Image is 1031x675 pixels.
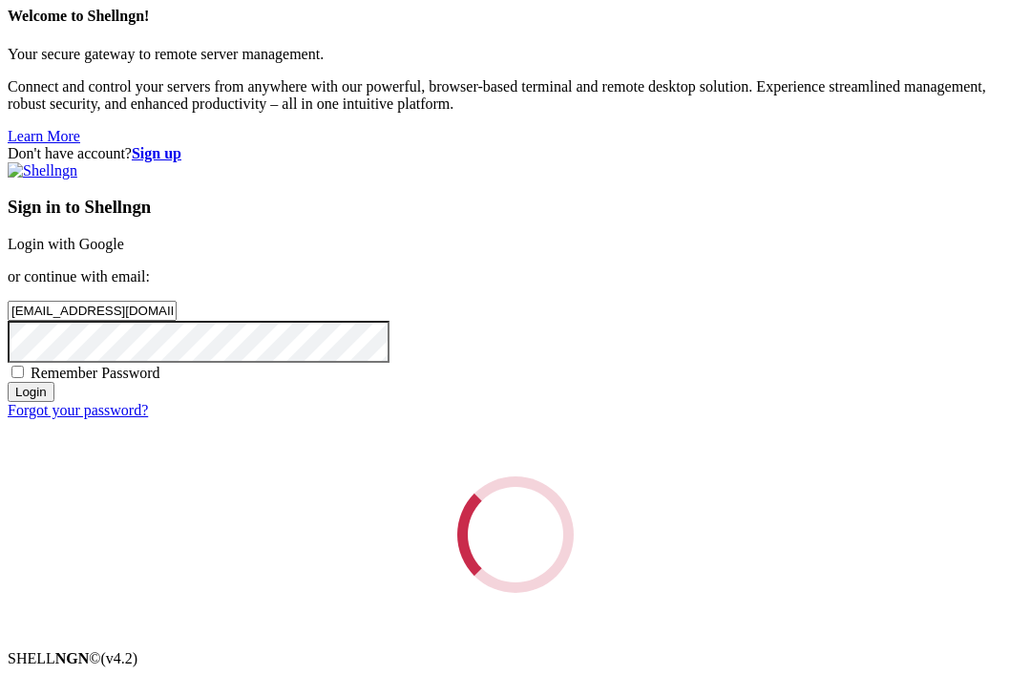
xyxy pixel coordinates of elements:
[8,78,1023,113] p: Connect and control your servers from anywhere with our powerful, browser-based terminal and remo...
[8,197,1023,218] h3: Sign in to Shellngn
[8,301,177,321] input: Email address
[457,476,574,593] div: Loading...
[55,650,90,666] b: NGN
[8,236,124,252] a: Login with Google
[31,365,160,381] span: Remember Password
[8,128,80,144] a: Learn More
[8,650,137,666] span: SHELL ©
[11,366,24,378] input: Remember Password
[8,8,1023,25] h4: Welcome to Shellngn!
[8,46,1023,63] p: Your secure gateway to remote server management.
[8,268,1023,285] p: or continue with email:
[8,382,54,402] input: Login
[8,162,77,179] img: Shellngn
[132,145,181,161] a: Sign up
[8,402,148,418] a: Forgot your password?
[101,650,138,666] span: 4.2.0
[8,145,1023,162] div: Don't have account?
